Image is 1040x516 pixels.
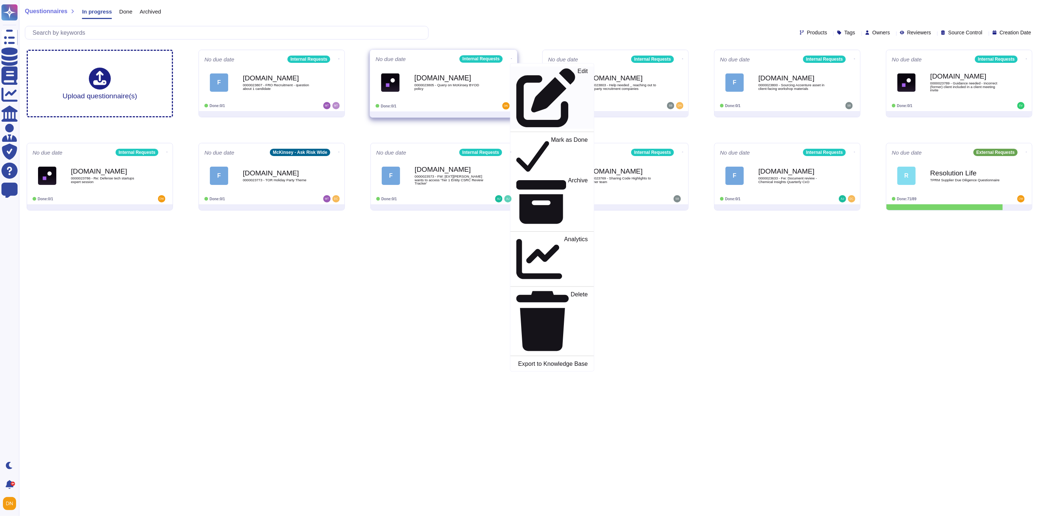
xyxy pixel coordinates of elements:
[504,195,512,202] img: user
[158,195,165,202] img: user
[140,9,161,14] span: Archived
[676,102,683,109] img: user
[1017,102,1025,109] img: user
[381,73,400,92] img: Logo
[204,57,234,62] span: No due date
[510,290,594,353] a: Delete
[415,166,488,173] b: [DOMAIN_NAME]
[25,8,67,14] span: Questionnaires
[210,73,228,92] div: F
[323,195,331,202] img: user
[518,361,588,367] p: Export to Knowledge Base
[587,75,660,81] b: [DOMAIN_NAME]
[758,75,832,81] b: [DOMAIN_NAME]
[71,168,144,175] b: [DOMAIN_NAME]
[38,197,53,201] span: Done: 0/1
[897,197,916,201] span: Done: 71/89
[415,175,488,185] span: 0000023573 - FW: [EXT][PERSON_NAME] wants to access 'Tier 1 Entity CSRC Review Tracker'
[1017,195,1025,202] img: user
[758,83,832,90] span: 0000023800 - Sourcing Accenture asset in client-facing workshop materials
[510,67,594,129] a: Edit
[726,73,744,92] div: F
[332,102,340,109] img: user
[376,150,406,155] span: No due date
[332,195,340,202] img: user
[892,150,922,155] span: No due date
[323,102,331,109] img: user
[243,178,316,182] span: 0000023773 - TOR Holiday Party Theme
[803,56,846,63] div: Internal Requests
[873,30,890,35] span: Owners
[495,195,502,202] img: user
[725,197,741,201] span: Done: 0/1
[571,292,588,351] p: Delete
[930,178,1003,182] span: TPRM Supplier Due Diligence Questionnaire
[720,57,750,62] span: No due date
[587,168,660,175] b: [DOMAIN_NAME]
[758,177,832,183] span: 0000023633 - Fw: Document review - Chemical Insights Quarterly CxO
[414,83,488,90] span: 0000023805 - Query on McKinsey BYOD policy
[587,83,660,90] span: 0000023803 - Help needed _ reaching out to third party recruitment companies
[674,195,681,202] img: user
[116,149,158,156] div: Internal Requests
[1000,30,1031,35] span: Creation Date
[376,56,406,62] span: No due date
[287,56,330,63] div: Internal Requests
[502,102,510,110] img: user
[844,30,855,35] span: Tags
[270,149,330,156] div: McKinsey - Ask Risk Wide
[548,57,578,62] span: No due date
[907,30,931,35] span: Reviewers
[63,68,137,99] div: Upload questionnaire(s)
[975,56,1018,63] div: Internal Requests
[71,177,144,183] span: 0000023786 - Re: Defense tech startups expert session
[948,30,982,35] span: Source Control
[119,9,132,14] span: Done
[510,359,594,368] a: Export to Knowledge Base
[381,197,397,201] span: Done: 0/1
[568,177,588,227] p: Archive
[210,104,225,108] span: Done: 0/1
[758,168,832,175] b: [DOMAIN_NAME]
[459,149,502,156] div: Internal Requests
[973,149,1018,156] div: External Requests
[243,75,316,81] b: [DOMAIN_NAME]
[414,75,488,81] b: [DOMAIN_NAME]
[845,102,853,109] img: user
[551,137,588,174] p: Mark as Done
[510,175,594,228] a: Archive
[930,170,1003,177] b: Resolution Life
[29,26,428,39] input: Search by keywords
[930,73,1003,80] b: [DOMAIN_NAME]
[243,83,316,90] span: 0000023807 - FRO Recruitment - question about 1 candidate
[1,496,21,512] button: user
[930,81,1003,92] span: 0000023789 - Guidance needed - Incorrect (former) client included in a client meeting invite
[897,104,912,108] span: Done: 0/1
[82,9,112,14] span: In progress
[3,497,16,510] img: user
[587,177,660,183] span: 0000023769 - Sharing Code Highlights to another team
[460,55,503,62] div: Internal Requests
[892,57,922,62] span: No due date
[204,150,234,155] span: No due date
[564,236,588,282] p: Analytics
[897,167,916,185] div: R
[210,197,225,201] span: Done: 0/1
[510,135,594,175] a: Mark as Done
[803,149,846,156] div: Internal Requests
[720,150,750,155] span: No due date
[726,167,744,185] div: F
[38,167,56,185] img: Logo
[631,149,674,156] div: Internal Requests
[897,73,916,92] img: Logo
[725,104,741,108] span: Done: 0/1
[510,235,594,284] a: Analytics
[807,30,827,35] span: Products
[11,482,15,486] div: 9+
[243,170,316,177] b: [DOMAIN_NAME]
[667,102,674,109] img: user
[839,195,846,202] img: user
[33,150,63,155] span: No due date
[381,104,396,108] span: Done: 0/1
[382,167,400,185] div: F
